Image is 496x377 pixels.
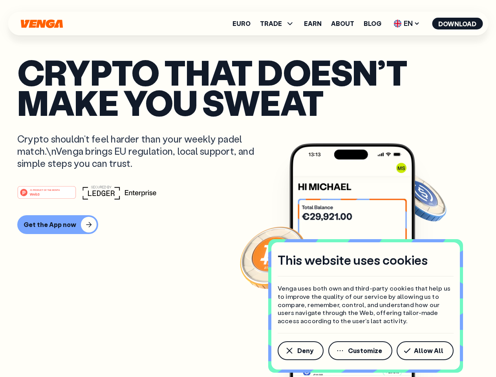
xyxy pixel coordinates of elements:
a: About [331,20,354,27]
a: Blog [364,20,381,27]
svg: Home [20,19,64,28]
tspan: #1 PRODUCT OF THE MONTH [30,188,60,191]
img: Bitcoin [238,222,309,293]
span: TRADE [260,20,282,27]
div: Get the App now [24,221,76,229]
span: EN [391,17,423,30]
p: Crypto shouldn’t feel harder than your weekly padel match.\nVenga brings EU regulation, local sup... [17,133,265,170]
img: flag-uk [394,20,401,27]
span: Customize [348,348,382,354]
a: Earn [304,20,322,27]
p: Crypto that doesn’t make you sweat [17,57,479,117]
p: Venga uses both own and third-party cookies that help us to improve the quality of our service by... [278,284,454,325]
span: Allow All [414,348,443,354]
button: Get the App now [17,215,98,234]
h4: This website uses cookies [278,252,428,268]
button: Allow All [397,341,454,360]
button: Customize [328,341,392,360]
span: Deny [297,348,313,354]
a: Euro [232,20,251,27]
img: USDC coin [392,169,448,225]
a: #1 PRODUCT OF THE MONTHWeb3 [17,190,76,201]
tspan: Web3 [30,192,40,196]
button: Deny [278,341,324,360]
button: Download [432,18,483,29]
span: TRADE [260,19,295,28]
a: Get the App now [17,215,479,234]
